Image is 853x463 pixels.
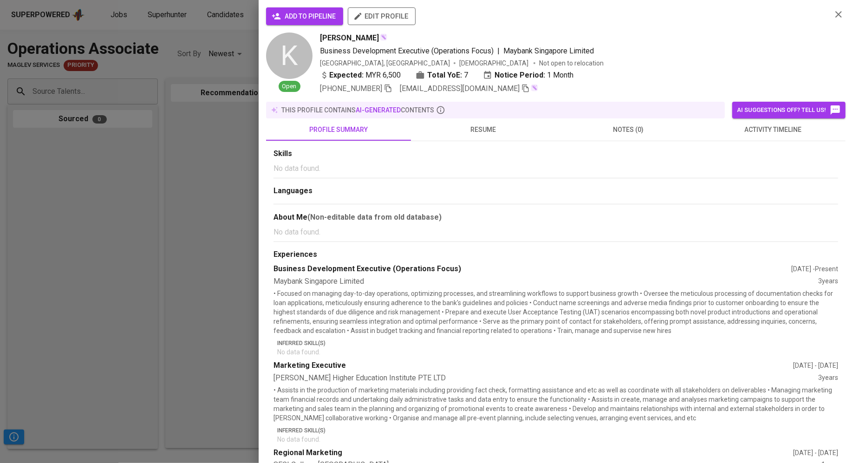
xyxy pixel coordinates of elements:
div: Regional Marketing [273,448,793,458]
span: resume [417,124,550,136]
div: Experiences [273,249,838,260]
p: • Assists in the production of marketing materials including providing fact check, formatting ass... [273,385,838,423]
div: [DATE] - Present [791,264,838,274]
b: (Non-editable data from old database) [307,213,442,222]
button: add to pipeline [266,7,343,25]
div: [GEOGRAPHIC_DATA], [GEOGRAPHIC_DATA] [320,59,450,68]
div: 3 years [818,276,838,287]
span: [PERSON_NAME] [320,33,379,44]
div: Maybank Singapore Limited [273,276,818,287]
p: Not open to relocation [539,59,604,68]
div: [DATE] - [DATE] [793,448,838,457]
div: About Me [273,212,838,223]
span: Open [279,82,300,91]
p: • Focused on managing day-to-day operations, optimizing processes, and streamlining workflows to ... [273,289,838,335]
button: edit profile [348,7,416,25]
b: Notice Period: [495,70,545,81]
div: MYR 6,500 [320,70,401,81]
span: Business Development Executive (Operations Focus) [320,46,494,55]
span: AI suggestions off? Tell us! [737,104,841,116]
p: No data found. [277,347,838,357]
span: activity timeline [706,124,840,136]
div: Skills [273,149,838,159]
span: [EMAIL_ADDRESS][DOMAIN_NAME] [400,84,520,93]
p: No data found. [277,435,838,444]
div: Languages [273,186,838,196]
div: K [266,33,313,79]
img: magic_wand.svg [380,33,387,41]
div: Marketing Executive [273,360,793,371]
span: profile summary [272,124,405,136]
span: [DEMOGRAPHIC_DATA] [459,59,530,68]
span: Maybank Singapore Limited [503,46,594,55]
div: 1 Month [483,70,573,81]
div: Business Development Executive (Operations Focus) [273,264,791,274]
b: Expected: [329,70,364,81]
p: this profile contains contents [281,105,434,115]
a: edit profile [348,12,416,20]
span: AI-generated [356,106,401,114]
span: 7 [464,70,468,81]
b: Total YoE: [427,70,462,81]
p: Inferred Skill(s) [277,339,838,347]
span: | [497,46,500,57]
div: [DATE] - [DATE] [793,361,838,370]
button: AI suggestions off? Tell us! [732,102,846,118]
p: No data found. [273,227,838,238]
span: [PHONE_NUMBER] [320,84,382,93]
span: add to pipeline [273,11,336,22]
img: magic_wand.svg [531,84,538,91]
div: 3 years [818,373,838,384]
span: edit profile [355,10,408,22]
p: No data found. [273,163,838,174]
span: notes (0) [561,124,695,136]
p: Inferred Skill(s) [277,426,838,435]
div: [PERSON_NAME] Higher Education Institute PTE LTD [273,373,818,384]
